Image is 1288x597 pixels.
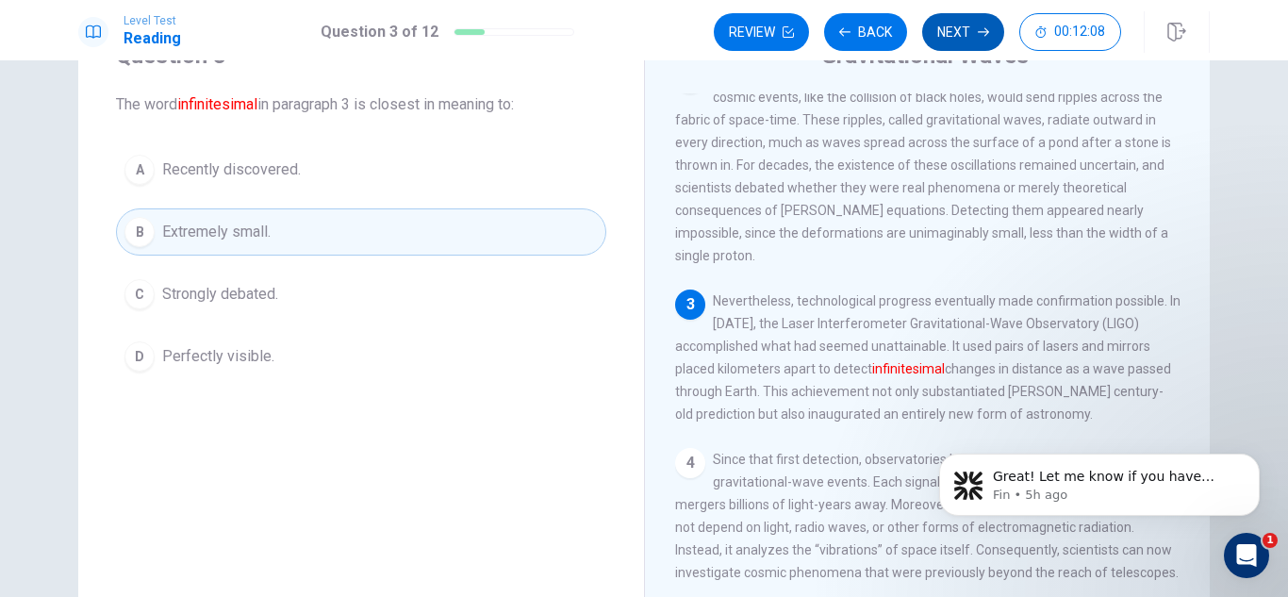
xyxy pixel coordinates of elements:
[124,155,155,185] div: A
[824,13,907,51] button: Back
[675,67,1181,263] span: [PERSON_NAME] also predicted something even more astonishing: that violent cosmic events, like th...
[1054,25,1105,40] span: 00:12:08
[124,27,181,50] h1: Reading
[1263,533,1278,548] span: 1
[124,341,155,372] div: D
[124,279,155,309] div: C
[675,293,1181,422] span: Nevertheless, technological progress eventually made confirmation possible. In [DATE], the Laser ...
[162,158,301,181] span: Recently discovered.
[162,345,274,368] span: Perfectly visible.
[116,271,606,318] button: CStrongly debated.
[124,14,181,27] span: Level Test
[872,361,945,376] font: infinitesimal
[116,146,606,193] button: ARecently discovered.
[162,221,271,243] span: Extremely small.
[321,21,438,43] h1: Question 3 of 12
[124,217,155,247] div: B
[714,13,809,51] button: Review
[116,208,606,256] button: BExtremely small.
[177,95,257,113] font: infinitesimal
[162,283,278,306] span: Strongly debated.
[675,448,705,478] div: 4
[922,13,1004,51] button: Next
[911,414,1288,546] iframe: Intercom notifications message
[1019,13,1121,51] button: 00:12:08
[116,333,606,380] button: DPerfectly visible.
[1224,533,1269,578] iframe: Intercom live chat
[675,290,705,320] div: 3
[116,93,606,116] span: The word in paragraph 3 is closest in meaning to:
